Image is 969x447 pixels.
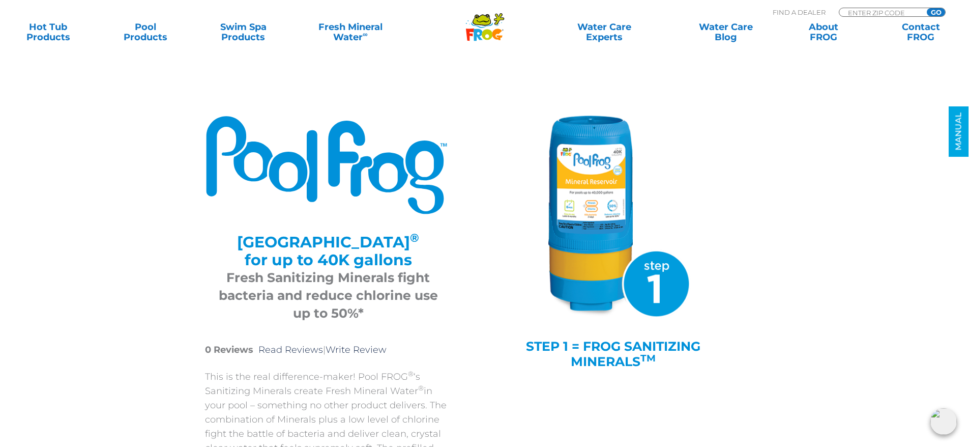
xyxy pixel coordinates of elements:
sup: ® [418,384,424,392]
p: | [205,343,452,357]
p: Find A Dealer [773,8,826,17]
input: Zip Code Form [847,8,916,17]
a: ContactFROG [883,22,959,42]
a: Water CareBlog [688,22,764,42]
img: openIcon [930,408,957,435]
h3: Fresh Sanitizing Minerals fight bacteria and reduce chlorine use up to 50%* [218,269,439,322]
a: Water CareExperts [543,22,666,42]
input: GO [927,8,945,16]
sup: ∞ [363,30,368,38]
a: PoolProducts [108,22,184,42]
h2: [GEOGRAPHIC_DATA] for up to 40K gallons [218,233,439,269]
img: Product Logo [205,115,452,215]
a: Hot TubProducts [10,22,86,42]
a: Swim SpaProducts [205,22,281,42]
a: Write Review [326,344,387,355]
sup: TM [640,352,656,364]
strong: 0 Reviews [205,344,253,355]
h4: STEP 1 = FROG SANITIZING MINERALS [515,339,711,369]
sup: ® [408,370,414,378]
a: Read Reviews [258,344,323,355]
sup: ® [410,231,419,245]
a: Fresh MineralWater∞ [303,22,398,42]
a: MANUAL [949,106,968,157]
a: AboutFROG [785,22,861,42]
